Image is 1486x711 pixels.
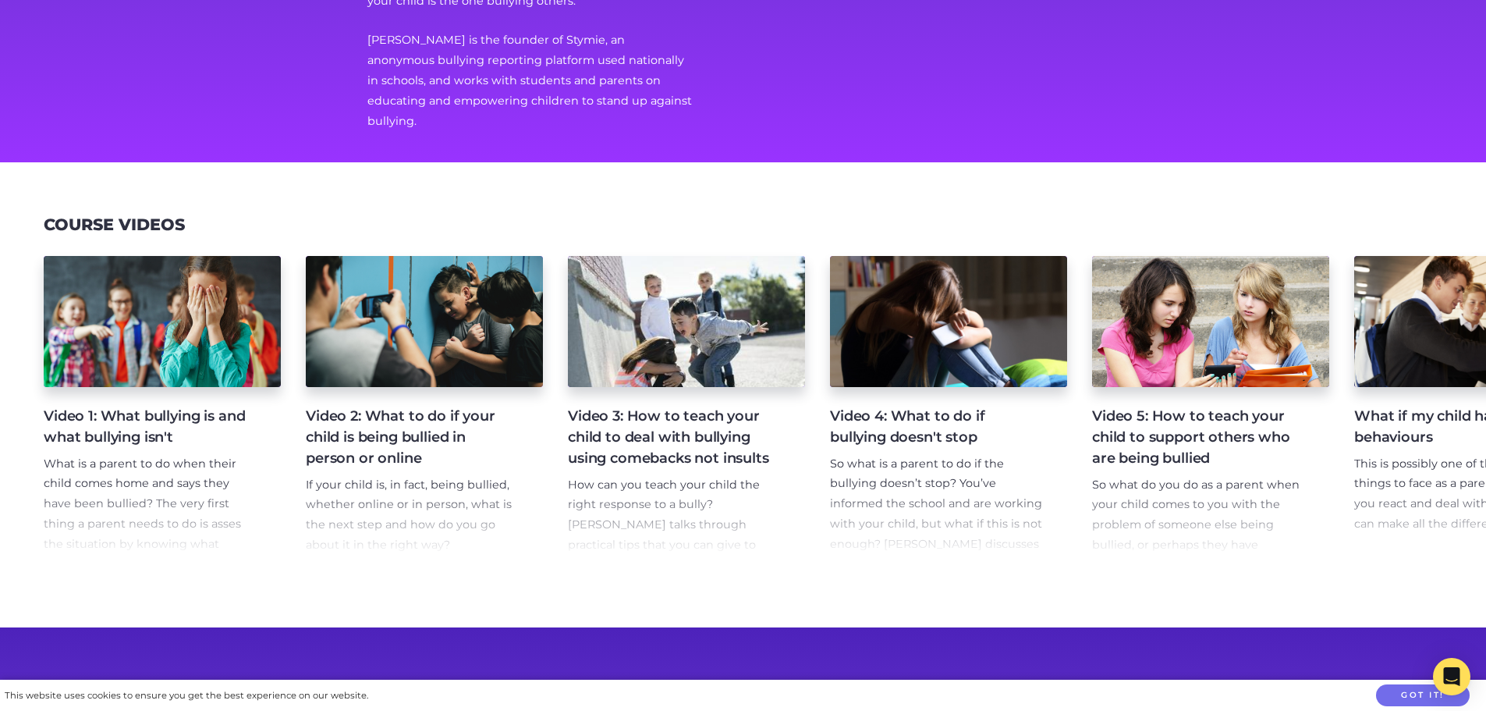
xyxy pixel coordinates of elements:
h3: Course Videos [44,215,185,235]
a: Video 5: How to teach your child to support others who are being bullied So what do you do as a p... [1092,256,1329,556]
a: Video 2: What to do if your child is being bullied in person or online If your child is, in fact,... [306,256,543,556]
p: [PERSON_NAME] is the founder of Stymie, an anonymous bullying reporting platform used nationally ... [367,30,693,132]
a: Video 3: How to teach your child to deal with bullying using comebacks not insults How can you te... [568,256,805,556]
h4: Video 5: How to teach your child to support others who are being bullied [1092,406,1304,469]
p: What is a parent to do when their child comes home and says they have been bullied? The very firs... [44,454,256,576]
p: How can you teach your child the right response to a bully? [PERSON_NAME] talks through practical... [568,475,780,617]
h4: Video 4: What to do if bullying doesn't stop [830,406,1042,448]
a: Video 4: What to do if bullying doesn't stop So what is a parent to do if the bullying doesn’t st... [830,256,1067,556]
button: Got it! [1376,684,1470,707]
p: So what do you do as a parent when your child comes to you with the problem of someone else being... [1092,475,1304,657]
p: So what is a parent to do if the bullying doesn’t stop? You’ve informed the school and are workin... [830,454,1042,595]
h4: Video 1: What bullying is and what bullying isn't [44,406,256,448]
a: Video 1: What bullying is and what bullying isn't What is a parent to do when their child comes h... [44,256,281,556]
div: Open Intercom Messenger [1433,658,1470,695]
h4: Video 2: What to do if your child is being bullied in person or online [306,406,518,469]
p: If your child is, in fact, being bullied, whether online or in person, what is the next step and ... [306,475,518,556]
h4: Video 3: How to teach your child to deal with bullying using comebacks not insults [568,406,780,469]
div: This website uses cookies to ensure you get the best experience on our website. [5,688,368,704]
